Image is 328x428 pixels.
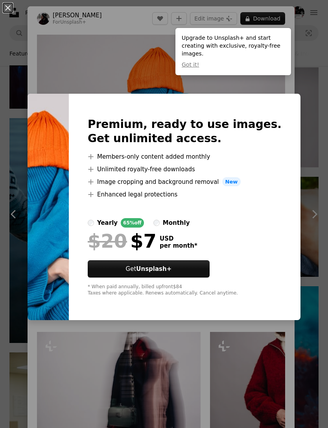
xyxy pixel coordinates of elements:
span: $20 [88,231,127,251]
li: Enhanced legal protections [88,190,282,199]
div: $7 [88,231,157,251]
li: Unlimited royalty-free downloads [88,165,282,174]
li: Image cropping and background removal [88,177,282,187]
li: Members-only content added monthly [88,152,282,161]
span: USD [160,235,197,242]
input: monthly [153,220,160,226]
div: 65% off [121,218,144,228]
div: * When paid annually, billed upfront $84 Taxes where applicable. Renews automatically. Cancel any... [88,284,282,296]
div: yearly [97,218,118,228]
a: GetUnsplash+ [88,260,210,278]
button: Got it! [182,61,199,69]
strong: Unsplash+ [136,265,171,272]
img: premium_photo-1758698145702-7f08b2dae2b3 [28,94,69,321]
div: Upgrade to Unsplash+ and start creating with exclusive, royalty-free images. [175,28,291,75]
span: New [222,177,241,187]
input: yearly65%off [88,220,94,226]
span: per month * [160,242,197,249]
h2: Premium, ready to use images. Get unlimited access. [88,117,282,146]
div: monthly [163,218,190,228]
